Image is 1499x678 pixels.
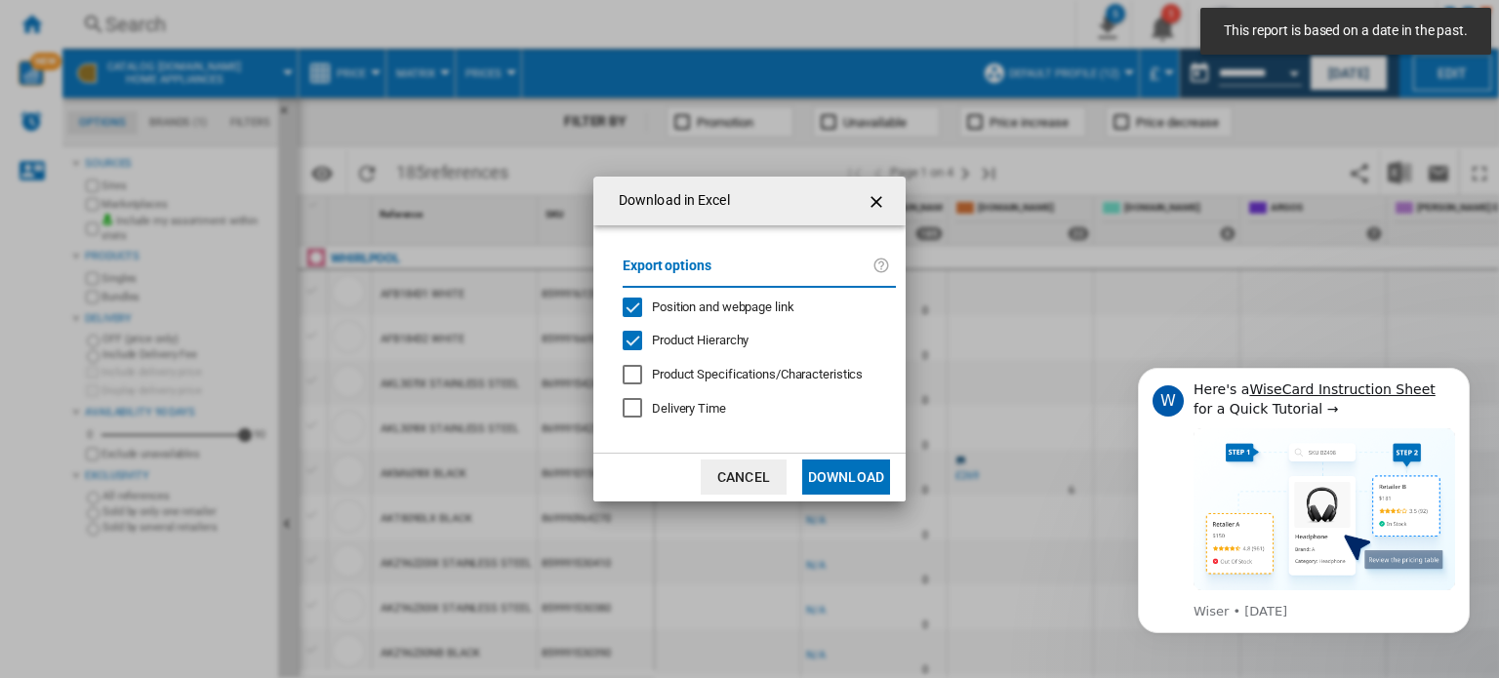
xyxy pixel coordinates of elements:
md-checkbox: Position and webpage link [623,298,880,316]
md-dialog: Download in ... [593,177,906,501]
md-checkbox: Delivery Time [623,399,896,418]
label: Export options [623,255,872,291]
h4: Download in Excel [609,191,730,211]
ng-md-icon: getI18NText('BUTTONS.CLOSE_DIALOG') [867,190,890,214]
button: getI18NText('BUTTONS.CLOSE_DIALOG') [859,181,898,220]
span: Product Hierarchy [652,333,749,347]
button: Download [802,459,890,495]
div: Only applies to Category View [652,366,863,383]
md-checkbox: Product Hierarchy [623,332,880,350]
span: Position and webpage link [652,299,794,314]
span: Product Specifications/Characteristics [652,367,863,381]
span: This report is based on a date in the past. [1218,21,1474,41]
button: Cancel [701,459,787,495]
span: Delivery Time [652,401,726,416]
